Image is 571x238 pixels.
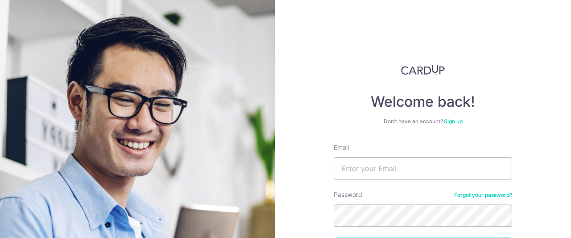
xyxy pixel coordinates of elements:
[444,118,463,125] a: Sign up
[334,190,362,199] label: Password
[334,118,512,125] div: Don’t have an account?
[334,143,349,152] label: Email
[334,157,512,180] input: Enter your Email
[401,64,445,75] img: CardUp Logo
[334,93,512,111] h4: Welcome back!
[454,192,512,199] a: Forgot your password?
